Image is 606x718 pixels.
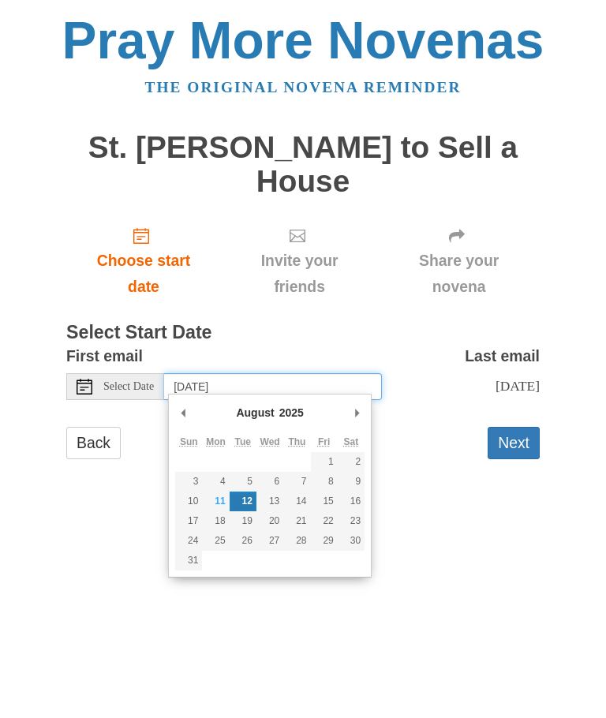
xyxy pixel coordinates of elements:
[66,214,221,308] a: Choose start date
[206,436,226,447] abbr: Monday
[338,492,365,511] button: 16
[283,511,310,531] button: 21
[66,343,143,369] label: First email
[311,472,338,492] button: 8
[283,531,310,551] button: 28
[82,248,205,300] span: Choose start date
[175,531,202,551] button: 24
[465,343,540,369] label: Last email
[318,436,330,447] abbr: Friday
[221,214,378,308] div: Click "Next" to confirm your start date first.
[175,551,202,570] button: 31
[103,381,154,392] span: Select Date
[378,214,540,308] div: Click "Next" to confirm your start date first.
[288,436,305,447] abbr: Thursday
[311,531,338,551] button: 29
[175,492,202,511] button: 10
[338,511,365,531] button: 23
[311,452,338,472] button: 1
[256,531,283,551] button: 27
[283,472,310,492] button: 7
[344,436,359,447] abbr: Saturday
[234,401,276,424] div: August
[488,427,540,459] button: Next
[66,131,540,198] h1: St. [PERSON_NAME] to Sell a House
[394,248,524,300] span: Share your novena
[202,472,229,492] button: 4
[145,79,462,95] a: The original novena reminder
[202,511,229,531] button: 18
[230,511,256,531] button: 19
[180,436,198,447] abbr: Sunday
[202,492,229,511] button: 11
[66,427,121,459] a: Back
[66,323,540,343] h3: Select Start Date
[202,531,229,551] button: 25
[338,531,365,551] button: 30
[175,472,202,492] button: 3
[256,472,283,492] button: 6
[237,248,362,300] span: Invite your friends
[230,531,256,551] button: 26
[230,492,256,511] button: 12
[260,436,280,447] abbr: Wednesday
[62,11,544,69] a: Pray More Novenas
[175,511,202,531] button: 17
[349,401,365,424] button: Next Month
[496,378,540,394] span: [DATE]
[230,472,256,492] button: 5
[256,511,283,531] button: 20
[164,373,382,400] input: Use the arrow keys to pick a date
[256,492,283,511] button: 13
[235,436,251,447] abbr: Tuesday
[311,511,338,531] button: 22
[277,401,306,424] div: 2025
[175,401,191,424] button: Previous Month
[338,452,365,472] button: 2
[283,492,310,511] button: 14
[311,492,338,511] button: 15
[338,472,365,492] button: 9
